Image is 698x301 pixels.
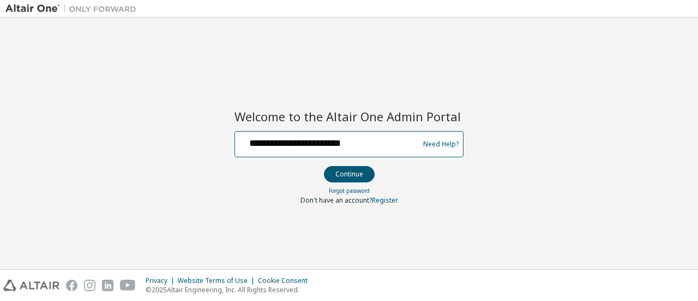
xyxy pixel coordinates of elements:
p: © 2025 Altair Engineering, Inc. All Rights Reserved. [146,285,314,294]
h2: Welcome to the Altair One Admin Portal [234,109,464,124]
img: instagram.svg [84,280,95,291]
img: facebook.svg [66,280,77,291]
img: altair_logo.svg [3,280,59,291]
img: linkedin.svg [102,280,113,291]
div: Privacy [146,276,178,285]
div: Cookie Consent [258,276,314,285]
span: Don't have an account? [300,196,372,205]
a: Register [372,196,398,205]
img: youtube.svg [120,280,136,291]
button: Continue [324,166,375,182]
img: Altair One [5,3,142,14]
a: Need Help? [423,144,459,144]
div: Website Terms of Use [178,276,258,285]
a: Forgot password [329,187,370,194]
